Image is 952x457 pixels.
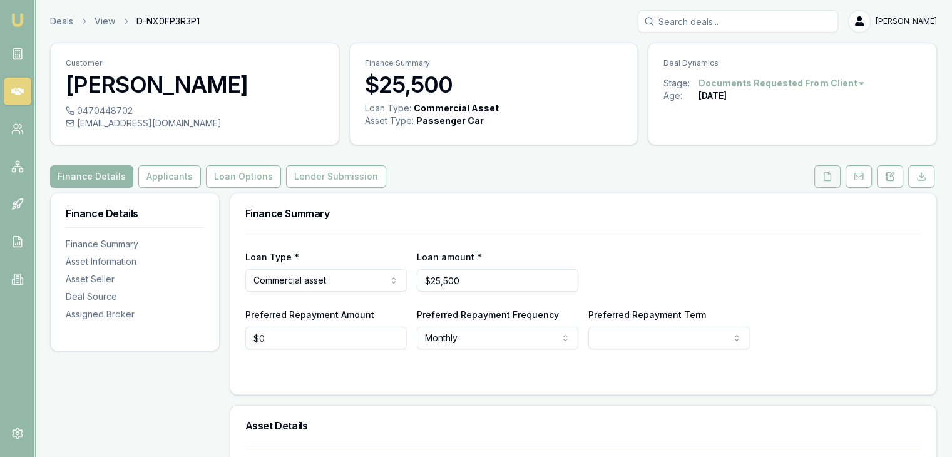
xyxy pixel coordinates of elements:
button: Lender Submission [286,165,386,188]
div: Passenger Car [416,115,484,127]
label: Preferred Repayment Amount [245,309,374,320]
label: Preferred Repayment Frequency [417,309,559,320]
p: Customer [66,58,324,68]
div: Deal Source [66,290,204,303]
nav: breadcrumb [50,15,200,28]
a: Applicants [136,165,203,188]
div: Loan Type: [365,102,411,115]
p: Deal Dynamics [663,58,921,68]
div: Finance Summary [66,238,204,250]
span: D-NX0FP3R3P1 [136,15,200,28]
div: Assigned Broker [66,308,204,321]
span: [PERSON_NAME] [876,16,937,26]
a: Finance Details [50,165,136,188]
button: Documents Requested From Client [699,77,866,90]
h3: Finance Details [66,208,204,218]
img: emu-icon-u.png [10,13,25,28]
p: Finance Summary [365,58,623,68]
input: $ [417,269,578,292]
label: Preferred Repayment Term [588,309,706,320]
h3: [PERSON_NAME] [66,72,324,97]
div: 0470448702 [66,105,324,117]
div: [DATE] [699,90,727,102]
div: Asset Information [66,255,204,268]
div: [EMAIL_ADDRESS][DOMAIN_NAME] [66,117,324,130]
a: Lender Submission [284,165,389,188]
h3: $25,500 [365,72,623,97]
h3: Finance Summary [245,208,921,218]
input: Search deals [638,10,838,33]
a: Loan Options [203,165,284,188]
div: Asset Seller [66,273,204,285]
label: Loan amount * [417,252,482,262]
a: View [95,15,115,28]
div: Commercial Asset [414,102,499,115]
div: Asset Type : [365,115,414,127]
label: Loan Type * [245,252,299,262]
input: $ [245,327,407,349]
button: Applicants [138,165,201,188]
button: Loan Options [206,165,281,188]
div: Stage: [663,77,699,90]
div: Age: [663,90,699,102]
a: Deals [50,15,73,28]
h3: Asset Details [245,421,921,431]
button: Finance Details [50,165,133,188]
